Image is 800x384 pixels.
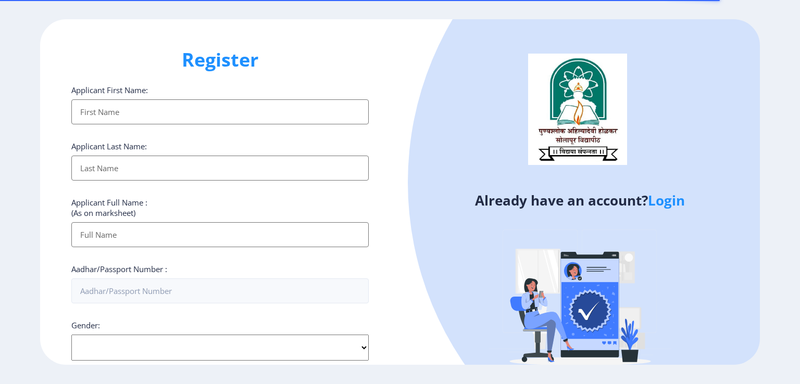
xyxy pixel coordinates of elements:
[71,320,100,330] label: Gender:
[71,222,369,247] input: Full Name
[71,264,167,274] label: Aadhar/Passport Number :
[71,99,369,124] input: First Name
[648,191,685,210] a: Login
[71,156,369,181] input: Last Name
[528,54,627,165] img: logo
[71,85,148,95] label: Applicant First Name:
[71,197,147,218] label: Applicant Full Name : (As on marksheet)
[408,192,752,209] h4: Already have an account?
[71,47,369,72] h1: Register
[71,141,147,151] label: Applicant Last Name:
[71,278,369,303] input: Aadhar/Passport Number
